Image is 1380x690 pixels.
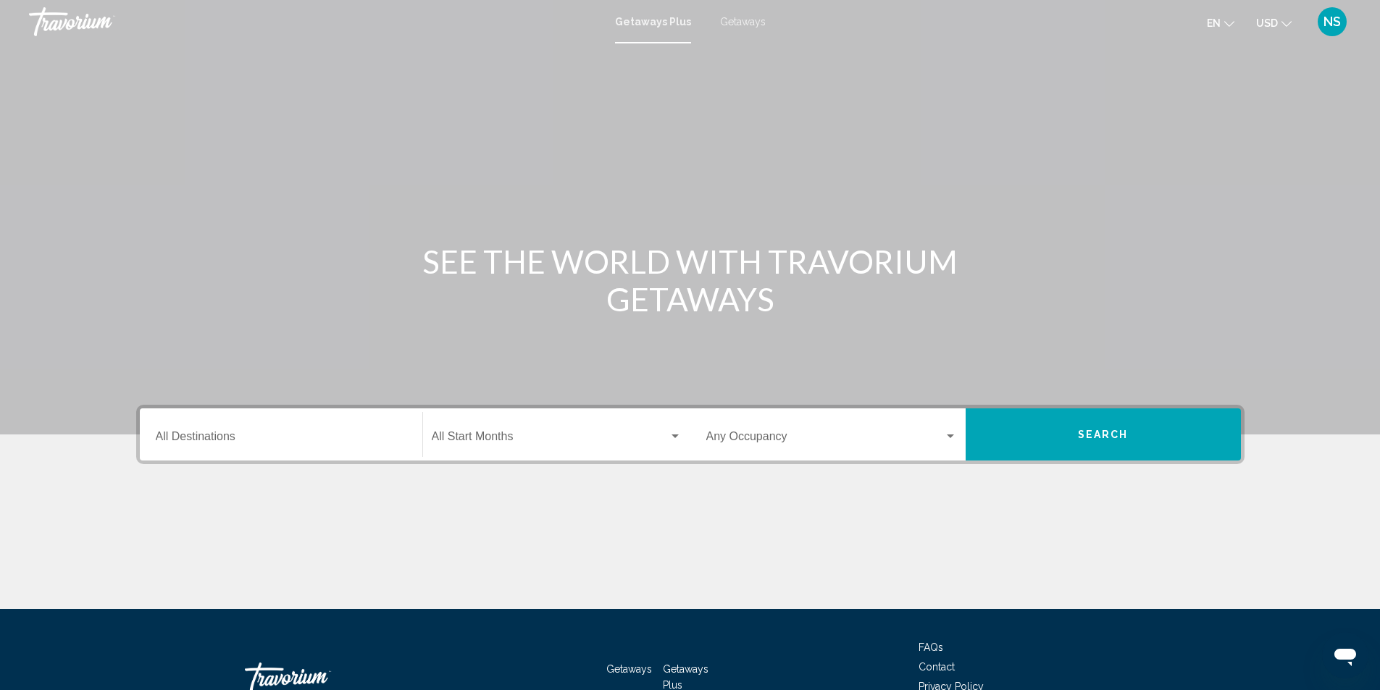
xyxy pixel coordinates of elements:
[419,243,962,318] h1: SEE THE WORLD WITH TRAVORIUM GETAWAYS
[1322,632,1368,678] iframe: Button to launch messaging window
[140,408,1241,460] div: Search widget
[720,16,766,28] a: Getaways
[615,16,691,28] a: Getaways Plus
[1313,7,1351,37] button: User Menu
[1256,12,1292,33] button: Change currency
[1207,12,1234,33] button: Change language
[1323,14,1341,29] span: NS
[606,663,652,675] a: Getaways
[29,7,601,36] a: Travorium
[1078,429,1129,441] span: Search
[966,408,1241,460] button: Search
[1207,17,1221,29] span: en
[1256,17,1278,29] span: USD
[919,661,955,673] a: Contact
[919,641,943,653] a: FAQs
